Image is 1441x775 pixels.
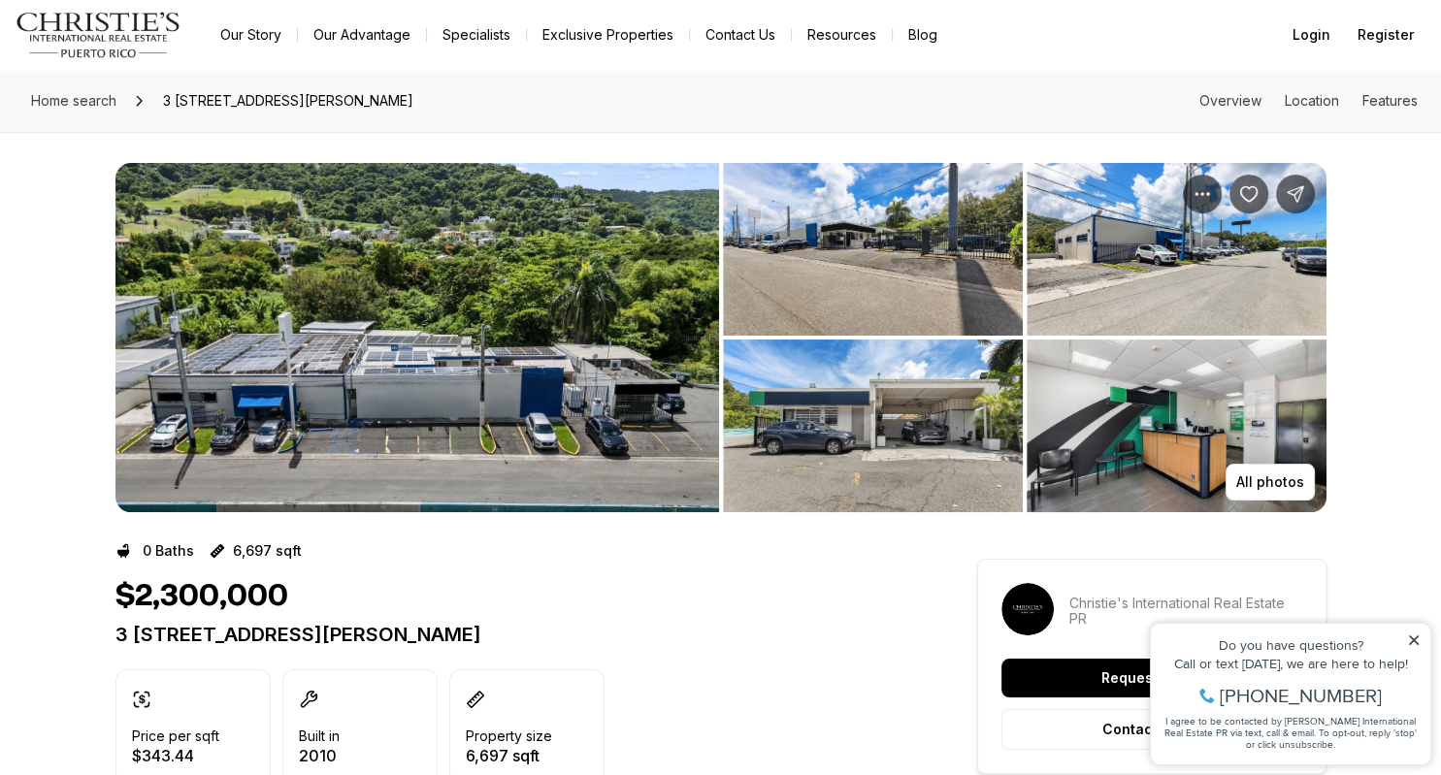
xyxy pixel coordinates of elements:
nav: Page section menu [1199,93,1418,109]
a: Resources [792,21,892,48]
button: Save Property: 3 4229 CALLE MARGINAL [1229,175,1268,213]
a: Skip to: Features [1362,92,1418,109]
p: Request a tour [1101,670,1202,686]
p: 6,697 sqft [466,748,552,763]
button: Login [1281,16,1342,54]
button: All photos [1226,464,1315,501]
button: Register [1346,16,1425,54]
p: $343.44 [132,748,219,763]
a: Exclusive Properties [527,21,689,48]
span: [PHONE_NUMBER] [80,91,242,111]
div: Call or text [DATE], we are here to help! [20,62,280,76]
img: logo [16,12,181,58]
p: 0 Baths [143,543,194,559]
span: Login [1293,27,1330,43]
p: Contact agent [1102,722,1201,737]
button: View image gallery [723,163,1023,336]
p: Christie's International Real Estate PR [1069,596,1302,627]
span: Register [1358,27,1414,43]
button: View image gallery [115,163,719,512]
p: All photos [1236,474,1304,490]
a: Our Advantage [298,21,426,48]
li: 1 of 5 [115,163,719,512]
span: I agree to be contacted by [PERSON_NAME] International Real Estate PR via text, call & email. To ... [24,119,277,156]
button: Property options [1183,175,1222,213]
a: Our Story [205,21,297,48]
h1: $2,300,000 [115,578,288,615]
button: Contact agent [1001,709,1302,750]
span: Home search [31,92,116,109]
p: Price per sqft [132,728,219,744]
div: Do you have questions? [20,44,280,57]
button: View image gallery [723,339,1023,512]
button: Share Property: 3 4229 CALLE MARGINAL [1276,175,1315,213]
button: View image gallery [1027,339,1326,512]
button: View image gallery [1027,163,1326,336]
span: 3 [STREET_ADDRESS][PERSON_NAME] [155,85,421,116]
p: Property size [466,728,552,744]
a: Specialists [427,21,526,48]
div: Listing Photos [115,163,1326,512]
p: 2010 [299,748,340,763]
a: Blog [893,21,953,48]
a: Skip to: Overview [1199,92,1261,109]
p: 6,697 sqft [233,543,302,559]
button: Request a tour [1001,659,1302,697]
p: Built in [299,728,340,744]
a: Skip to: Location [1285,92,1339,109]
li: 2 of 5 [723,163,1326,512]
button: Contact Us [690,21,791,48]
p: 3 [STREET_ADDRESS][PERSON_NAME] [115,623,907,646]
a: Home search [23,85,124,116]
